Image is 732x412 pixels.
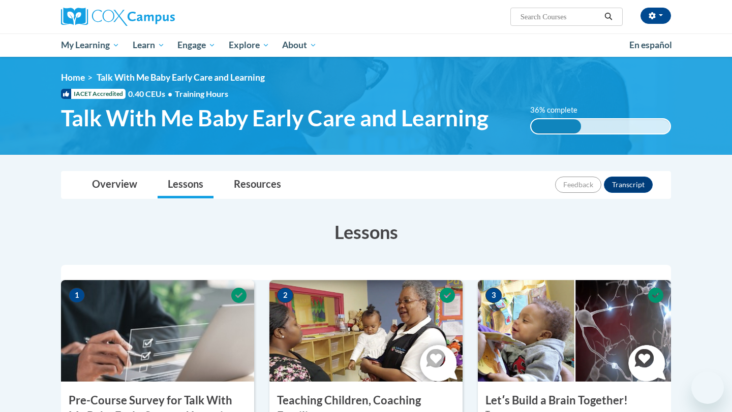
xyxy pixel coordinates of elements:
a: Cox Campus [61,8,254,26]
span: Learn [133,39,165,51]
h3: Letʹs Build a Brain Together! [478,393,671,408]
h3: Lessons [61,219,671,245]
img: Course Image [61,280,254,382]
label: 36% complete [530,105,589,116]
span: IACET Accredited [61,89,126,99]
a: En español [623,35,679,56]
a: Overview [82,171,147,198]
div: 36% complete [531,119,581,133]
a: Explore [222,33,276,57]
a: Resources [224,171,291,198]
span: 2 [277,288,293,303]
div: Main menu [46,33,686,57]
span: 0.40 CEUs [128,88,175,99]
a: Home [61,72,85,83]
span: About [282,39,317,51]
span: Talk With Me Baby Early Care and Learning [97,72,265,83]
span: Talk With Me Baby Early Care and Learning [61,105,489,131]
button: Feedback [555,177,601,193]
button: Account Settings [640,8,671,24]
span: Explore [229,39,269,51]
img: Course Image [478,280,671,382]
a: My Learning [54,33,126,57]
img: Cox Campus [61,8,175,26]
input: Search Courses [520,11,601,23]
a: Engage [171,33,222,57]
span: • [168,89,172,98]
img: Course Image [269,280,463,382]
span: 1 [69,288,85,303]
span: My Learning [61,39,119,51]
span: En español [629,40,672,50]
a: Lessons [158,171,213,198]
iframe: Button to launch messaging window [691,371,724,404]
span: Engage [177,39,216,51]
button: Transcript [604,177,653,193]
span: 3 [485,288,502,303]
span: Training Hours [175,89,228,98]
a: Learn [126,33,171,57]
button: Search [601,11,616,23]
a: About [276,33,324,57]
